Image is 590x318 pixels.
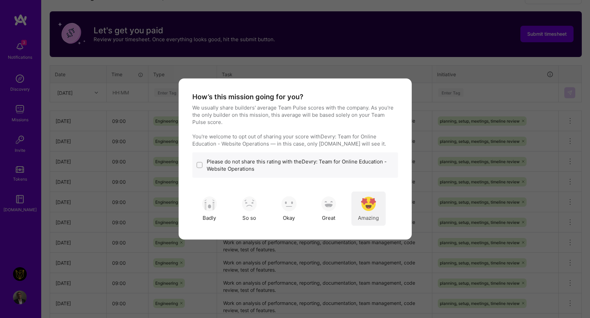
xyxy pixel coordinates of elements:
[358,214,379,221] span: Amazing
[192,104,398,147] p: We usually share builders' average Team Pulse scores with the company. As you're the only builder...
[179,79,412,240] div: modal
[242,214,256,221] span: So so
[192,92,303,101] h4: How’s this mission going for you?
[202,196,217,211] img: soso
[361,196,376,211] img: soso
[283,214,295,221] span: Okay
[322,214,335,221] span: Great
[242,196,257,211] img: soso
[321,196,336,211] img: soso
[207,158,394,172] label: Please do not share this rating with the Devry: Team for Online Education - Website Operations
[203,214,216,221] span: Badly
[281,196,297,211] img: soso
